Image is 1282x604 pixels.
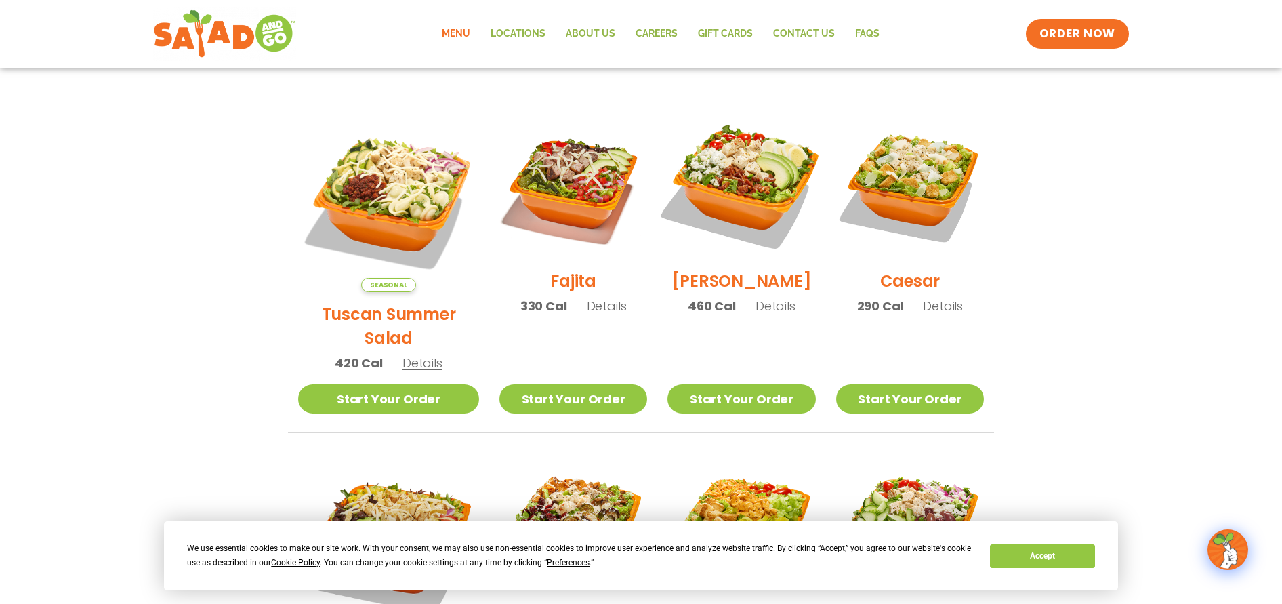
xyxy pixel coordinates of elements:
[432,18,890,49] nav: Menu
[335,354,383,372] span: 420 Cal
[672,269,812,293] h2: [PERSON_NAME]
[298,384,479,414] a: Start Your Order
[402,355,442,371] span: Details
[880,269,940,293] h2: Caesar
[688,297,736,315] span: 460 Cal
[550,269,596,293] h2: Fajita
[667,454,815,601] img: Product photo for Buffalo Chicken Salad
[923,298,963,315] span: Details
[763,18,845,49] a: Contact Us
[520,297,567,315] span: 330 Cal
[432,18,480,49] a: Menu
[556,18,625,49] a: About Us
[153,7,296,61] img: new-SAG-logo-768×292
[1039,26,1115,42] span: ORDER NOW
[164,521,1118,590] div: Cookie Consent Prompt
[857,297,904,315] span: 290 Cal
[547,558,590,567] span: Preferences
[1209,531,1247,569] img: wpChatIcon
[688,18,763,49] a: GIFT CARDS
[271,558,320,567] span: Cookie Policy
[667,384,815,414] a: Start Your Order
[845,18,890,49] a: FAQs
[836,454,984,601] img: Product photo for Greek Salad
[298,111,479,292] img: Product photo for Tuscan Summer Salad
[587,298,627,315] span: Details
[655,98,828,272] img: Product photo for Cobb Salad
[499,454,647,601] img: Product photo for Roasted Autumn Salad
[499,384,647,414] a: Start Your Order
[990,544,1094,568] button: Accept
[361,278,416,292] span: Seasonal
[480,18,556,49] a: Locations
[836,111,984,259] img: Product photo for Caesar Salad
[298,302,479,350] h2: Tuscan Summer Salad
[499,111,647,259] img: Product photo for Fajita Salad
[1026,19,1129,49] a: ORDER NOW
[836,384,984,414] a: Start Your Order
[187,542,974,570] div: We use essential cookies to make our site work. With your consent, we may also use non-essential ...
[756,298,795,315] span: Details
[625,18,688,49] a: Careers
